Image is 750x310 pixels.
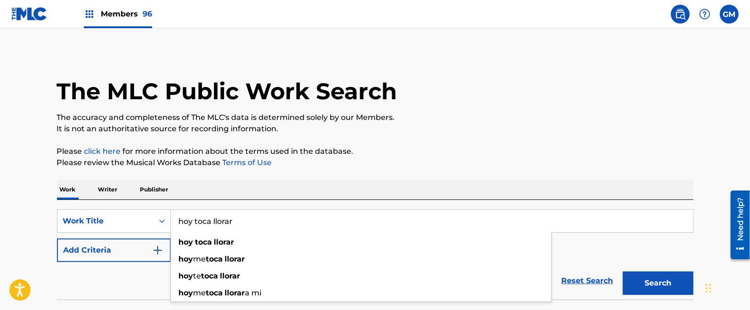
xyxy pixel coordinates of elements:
[206,254,223,263] strong: toca
[179,271,194,280] strong: hoy
[220,271,241,280] strong: llorar
[57,209,694,300] form: Search Form
[703,265,750,310] iframe: Chat Widget
[202,271,218,280] strong: toca
[57,146,694,157] p: Please for more information about the terms used in the database.
[194,271,202,280] span: te
[84,8,95,20] img: Top Rightsholders
[179,254,194,263] strong: hoy
[57,112,694,123] p: The accuracy and completeness of The MLC's data is determined solely by our Members.
[557,270,618,291] a: Reset Search
[720,5,739,24] div: User Menu
[63,215,148,227] div: Work Title
[225,254,245,263] strong: llorar
[57,180,79,199] p: Work
[57,157,694,168] p: Please review the Musical Works Database
[221,158,272,167] a: Terms of Use
[214,238,234,246] strong: llorar
[706,274,711,302] div: Drag
[96,180,121,199] p: Writer
[724,187,750,263] iframe: Resource Center
[11,7,48,21] img: MLC Logo
[179,238,194,246] strong: hoy
[623,271,694,295] button: Search
[671,5,690,24] a: Public Search
[137,180,171,199] p: Publisher
[194,288,206,297] span: me
[194,254,206,263] span: me
[179,288,194,297] strong: hoy
[57,123,694,135] p: It is not an authoritative source for recording information.
[225,288,245,297] strong: llorar
[695,5,714,24] div: Help
[84,147,121,156] a: click here
[143,9,152,18] span: 96
[57,77,397,105] h1: The MLC Public Work Search
[195,238,212,246] strong: toca
[699,8,710,20] img: help
[152,245,163,256] img: 9d2ae6d4665cec9f34b9.svg
[57,238,171,262] button: Add Criteria
[206,288,223,297] strong: toca
[101,8,152,19] span: Members
[245,288,262,297] span: a mi
[675,8,686,20] img: search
